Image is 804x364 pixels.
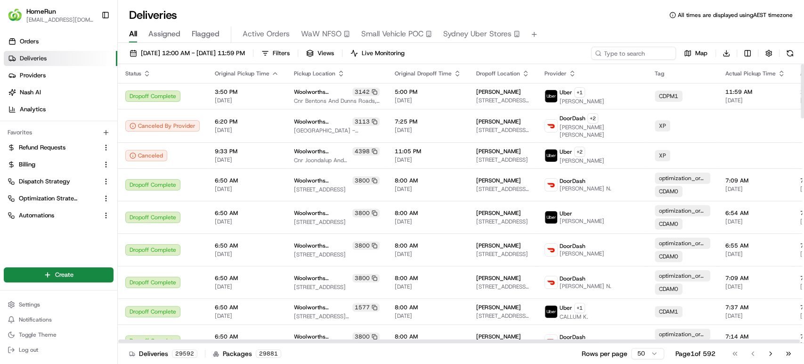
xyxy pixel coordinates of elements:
span: [STREET_ADDRESS][PERSON_NAME] [476,312,529,320]
img: doordash_logo_v2.png [545,179,557,191]
span: DoorDash [560,333,585,341]
span: [DATE] [725,283,785,290]
span: [DATE] [215,283,279,290]
p: Rows per page [582,349,627,358]
button: Start new chat [160,93,171,104]
button: Toggle Theme [4,328,114,341]
span: [STREET_ADDRESS] [294,251,380,258]
span: 6:50 AM [215,209,279,217]
a: Optimization Strategy [8,194,98,203]
span: [PERSON_NAME] [476,209,521,217]
div: 3113 [352,117,380,126]
span: [PERSON_NAME] [29,146,76,154]
span: Automations [19,211,54,220]
span: Woolworths [PERSON_NAME] Metro [294,304,350,311]
span: 7:09 AM [725,177,785,184]
img: doordash_logo_v2.png [545,335,557,347]
span: Small Vehicle POC [361,28,423,40]
span: Knowledge Base [19,211,72,220]
img: Kenrick Jones [9,163,24,178]
button: Create [4,267,114,282]
img: 1736555255976-a54dd68f-1ca7-489b-9aae-adbdc363a1c4 [19,147,26,154]
span: DoorDash [560,177,585,185]
span: [PERSON_NAME] [560,157,604,165]
span: Original Pickup Time [215,70,269,77]
span: [DATE] [725,312,785,320]
div: 3800 [352,176,380,185]
span: Pickup Location [294,70,335,77]
button: HomeRunHomeRun[EMAIL_ADDRESS][DOMAIN_NAME] [4,4,97,26]
div: 3800 [352,209,380,217]
span: [DATE] [215,250,279,258]
span: [STREET_ADDRESS][PERSON_NAME] [476,126,529,134]
span: [PERSON_NAME] [29,172,76,179]
a: Powered byPylon [66,233,114,241]
span: Dispatch Strategy [19,177,70,186]
span: [DATE] [395,250,461,258]
span: Uber [560,304,572,312]
span: [STREET_ADDRESS][PERSON_NAME] [476,283,529,290]
span: Settings [19,301,40,308]
span: 6:20 PM [215,118,279,125]
button: +2 [587,113,598,124]
div: 📗 [9,212,17,219]
span: Log out [19,346,38,354]
span: [DATE] [395,126,461,134]
img: uber-new-logo.jpeg [545,211,557,223]
span: WaW NFSO [301,28,341,40]
span: CDAM1 [659,308,678,315]
span: 6:55 AM [725,242,785,249]
a: 💻API Documentation [76,207,155,224]
button: Billing [4,157,114,172]
span: CDAM0 [659,220,678,228]
div: Favorites [4,125,114,140]
span: 6:50 AM [215,304,279,311]
span: [STREET_ADDRESS] [294,218,380,226]
span: Billing [19,160,35,169]
span: Woolworths [GEOGRAPHIC_DATA] [294,118,350,125]
span: [STREET_ADDRESS] [476,218,529,225]
div: Past conversations [9,123,63,130]
span: 8:00 AM [395,304,461,311]
a: Refund Requests [8,143,98,152]
span: [STREET_ADDRESS] [476,156,529,164]
span: Status [125,70,141,77]
a: Deliveries [4,51,117,66]
a: Providers [4,68,117,83]
span: [DATE] 12:00 AM - [DATE] 11:59 PM [141,49,245,58]
span: Sydney Uber Stores [443,28,512,40]
button: Refund Requests [4,140,114,155]
button: Notifications [4,313,114,326]
span: [DATE] [725,97,785,104]
span: Analytics [20,105,46,114]
img: Farooq Akhtar [9,137,24,152]
div: Deliveries [129,349,197,358]
img: 4281594248423_2fcf9dad9f2a874258b8_72.png [20,90,37,107]
span: DoorDash [560,242,585,250]
span: [STREET_ADDRESS][PERSON_NAME] [476,97,529,104]
div: Canceled By Provider [125,120,200,132]
a: Dispatch Strategy [8,177,98,186]
span: [DATE] [215,185,279,193]
a: 📗Knowledge Base [6,207,76,224]
span: Live Monitoring [362,49,405,58]
span: [PERSON_NAME] [560,217,604,225]
button: [EMAIL_ADDRESS][DOMAIN_NAME] [26,16,94,24]
button: See all [146,121,171,132]
a: Nash AI [4,85,117,100]
span: CDAM0 [659,188,678,195]
span: API Documentation [89,211,151,220]
span: Active Orders [243,28,290,40]
span: 8:00 AM [395,274,461,282]
span: Notifications [19,316,52,323]
div: 3800 [352,274,380,282]
button: Settings [4,298,114,311]
div: Canceled [125,150,167,161]
img: uber-new-logo.jpeg [545,149,557,162]
span: 6:50 AM [215,242,279,249]
span: 5:00 PM [395,88,461,96]
span: [STREET_ADDRESS] [294,283,380,291]
button: Filters [257,47,294,60]
span: XP [659,152,666,159]
span: DoorDash [560,275,585,282]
